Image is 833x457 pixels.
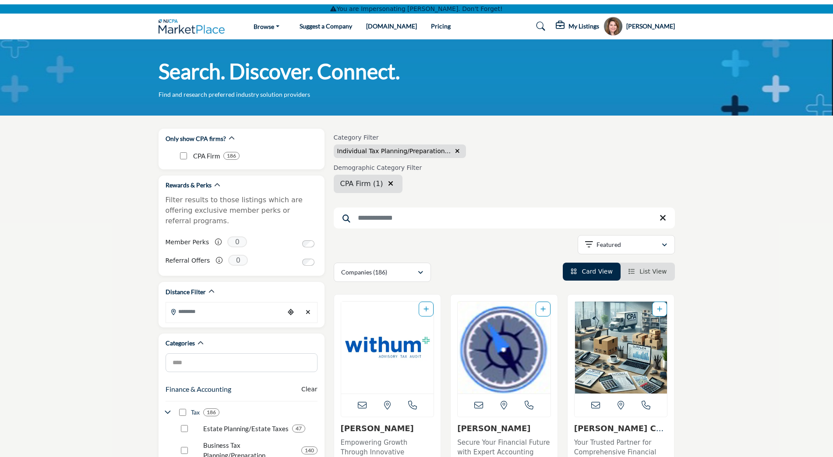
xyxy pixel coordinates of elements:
h2: Categories [166,339,195,348]
div: 186 Results For Tax [203,408,219,416]
a: Open Listing in new tab [458,302,551,394]
button: Featured [578,235,675,254]
b: 47 [296,425,302,432]
p: Estate Planning/Estate Taxes: Estate planning services provided by CPAs [203,424,289,434]
input: Select Estate Planning/Estate Taxes checkbox [181,425,188,432]
div: Clear search location [302,303,315,322]
span: Card View [582,268,612,275]
span: Individual Tax Planning/Preparation... [337,148,451,155]
a: Add To List [540,306,546,313]
input: Switch to Referral Offers [302,259,314,266]
h2: Distance Filter [166,288,206,296]
span: 0 [228,255,248,266]
p: Companies (186) [341,268,387,277]
a: Open Listing in new tab [575,302,667,394]
p: Find and research preferred industry solution providers [159,90,310,99]
h6: Demographic Category Filter [334,164,422,172]
div: Choose your current location [284,303,297,322]
span: List View [639,268,667,275]
h3: Kinney Company LLC (formerly Jampol Kinney) [574,424,668,433]
button: Finance & Accounting [166,384,231,394]
label: Member Perks [166,235,209,250]
p: Filter results to those listings which are offering exclusive member perks or referral programs. [166,195,318,226]
img: Kinney Company LLC (formerly Jampol Kinney) [575,302,667,394]
h5: My Listings [568,22,599,30]
a: Suggest a Company [300,22,352,30]
a: Pricing [431,22,451,30]
h3: Joseph J. Gormley, CPA [457,424,551,433]
span: 0 [227,236,247,247]
button: Show hide supplier dropdown [604,17,623,36]
input: Search Keyword [334,207,675,228]
input: Search Category [166,353,318,372]
li: List View [621,263,675,281]
span: CPA Firm (1) [340,179,383,188]
div: My Listings [556,21,599,32]
input: Switch to Member Perks [302,240,314,247]
li: Card View [563,263,621,281]
h2: Rewards & Perks [166,181,212,190]
b: 186 [227,153,236,159]
a: [PERSON_NAME] Company LLC (... [574,424,664,443]
h3: Withum [341,424,434,433]
a: View Card [571,268,613,275]
input: CPA Firm checkbox [180,152,187,159]
p: Featured [597,240,621,249]
a: View List [628,268,667,275]
a: [PERSON_NAME] [341,424,414,433]
img: Site Logo [159,19,229,34]
a: [PERSON_NAME] [457,424,530,433]
div: 140 Results For Business Tax Planning/Preparation [301,446,318,454]
h4: Tax: Business and individual tax services [191,408,200,417]
h5: [PERSON_NAME] [626,22,675,31]
h2: Only show CPA firms? [166,134,226,143]
h1: Search. Discover. Connect. [159,58,400,85]
div: 47 Results For Estate Planning/Estate Taxes [292,425,305,432]
a: Open Listing in new tab [341,302,434,394]
b: 186 [207,409,216,415]
a: Search [528,19,551,33]
a: Browse [247,20,286,32]
a: [DOMAIN_NAME] [366,22,417,30]
input: Select Tax checkbox [179,409,186,416]
i: Clear search location [388,180,393,187]
a: Add To List [424,306,429,313]
label: Referral Offers [166,253,210,268]
img: Joseph J. Gormley, CPA [458,302,551,394]
h6: Category Filter [334,134,466,141]
input: Select Business Tax Planning/Preparation checkbox [181,447,188,454]
button: Companies (186) [334,263,431,282]
buton: Clear [301,385,318,394]
div: 186 Results For CPA Firm [223,152,240,160]
p: CPA Firm: CPA Firm [193,151,220,161]
input: Search Location [166,303,284,320]
b: 140 [305,447,314,453]
img: Withum [341,302,434,394]
a: Add To List [657,306,662,313]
